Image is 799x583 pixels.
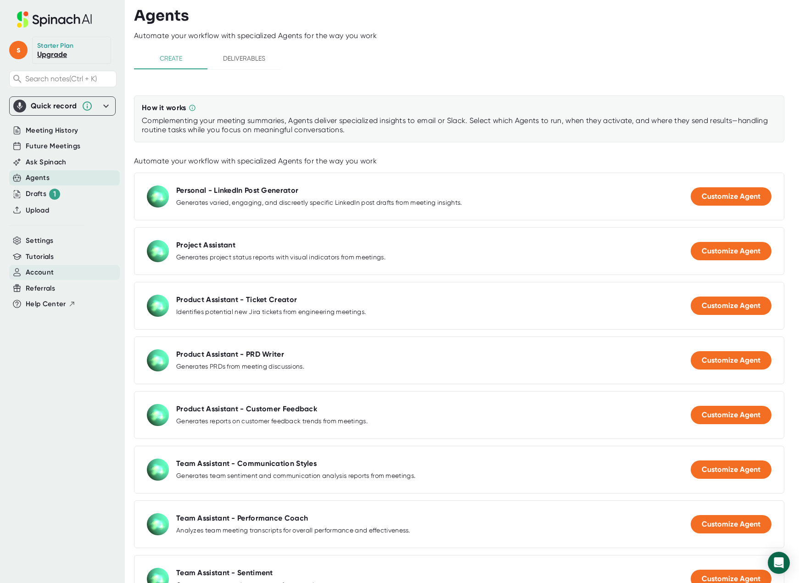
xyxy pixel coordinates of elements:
[134,31,799,40] div: Automate your workflow with specialized Agents for the way you work
[26,299,76,309] button: Help Center
[26,173,50,183] button: Agents
[768,552,790,574] div: Open Intercom Messenger
[26,205,49,216] button: Upload
[691,297,771,315] button: Customize Agent
[691,406,771,424] button: Customize Agent
[176,363,304,371] div: Generates PRDs from meeting discussions.
[147,404,169,426] img: Product Assistant - Customer Feedback
[702,247,760,255] span: Customize Agent
[147,459,169,481] img: Team Assistant - Communication Styles
[26,283,55,294] button: Referrals
[25,74,97,83] span: Search notes (Ctrl + K)
[26,235,54,246] button: Settings
[26,252,54,262] button: Tutorials
[189,104,196,112] svg: Complementing your meeting summaries, Agents deliver specialized insights to email or Slack. Sele...
[147,240,169,262] img: Project Assistant
[691,351,771,370] button: Customize Agent
[176,568,273,577] div: Team Assistant - Sentiment
[134,157,784,166] div: Automate your workflow with specialized Agents for the way you work
[176,527,410,535] div: Analyzes team meeting transcripts for overall performance and effectiveness.
[702,465,760,474] span: Customize Agent
[691,242,771,260] button: Customize Agent
[691,515,771,533] button: Customize Agent
[176,459,317,468] div: Team Assistant - Communication Styles
[691,187,771,206] button: Customize Agent
[702,356,760,364] span: Customize Agent
[702,574,760,583] span: Customize Agent
[147,349,169,371] img: Product Assistant - PRD Writer
[31,101,77,111] div: Quick record
[26,189,60,200] button: Drafts 1
[140,53,202,64] span: Create
[176,199,462,207] div: Generates varied, engaging, and discreetly specific LinkedIn post drafts from meeting insights.
[176,350,284,359] div: Product Assistant - PRD Writer
[176,295,297,304] div: Product Assistant - Ticket Creator
[142,103,186,112] div: How it works
[142,116,777,135] div: Complementing your meeting summaries, Agents deliver specialized insights to email or Slack. Sele...
[702,410,760,419] span: Customize Agent
[9,41,28,59] span: s
[176,472,415,480] div: Generates team sentiment and communication analysis reports from meetings.
[147,513,169,535] img: Team Assistant - Performance Coach
[702,192,760,201] span: Customize Agent
[49,189,60,200] div: 1
[691,460,771,479] button: Customize Agent
[176,186,298,195] div: Personal - LinkedIn Post Generator
[176,253,386,262] div: Generates project status reports with visual indicators from meetings.
[13,97,112,115] div: Quick record
[26,267,54,278] button: Account
[26,299,66,309] span: Help Center
[26,125,78,136] button: Meeting History
[176,308,366,316] div: Identifies potential new Jira tickets from engineering meetings.
[147,295,169,317] img: Product Assistant - Ticket Creator
[176,404,317,414] div: Product Assistant - Customer Feedback
[37,50,67,59] a: Upgrade
[26,157,67,168] button: Ask Spinach
[176,417,368,426] div: Generates reports on customer feedback trends from meetings.
[134,7,189,24] h3: Agents
[176,241,235,250] div: Project Assistant
[26,141,80,151] button: Future Meetings
[176,514,308,523] div: Team Assistant - Performance Coach
[147,185,169,207] img: Personal - LinkedIn Post Generator
[702,301,760,310] span: Customize Agent
[213,53,275,64] span: Deliverables
[37,42,74,50] div: Starter Plan
[26,189,60,200] div: Drafts
[702,520,760,528] span: Customize Agent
